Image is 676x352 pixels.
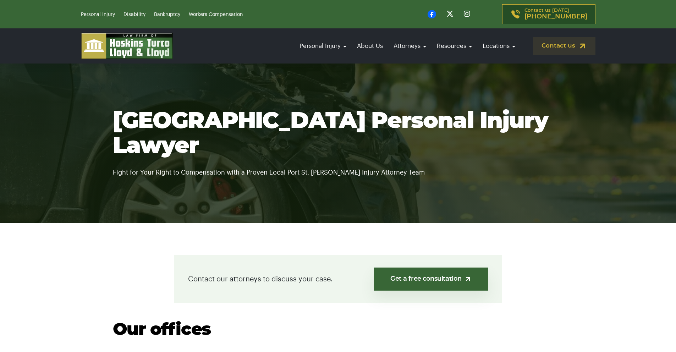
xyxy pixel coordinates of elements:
h1: [GEOGRAPHIC_DATA] Personal Injury Lawyer [113,109,564,159]
h2: Our offices [113,321,564,340]
a: Personal Injury [296,36,350,56]
a: Bankruptcy [154,12,180,17]
div: Contact our attorneys to discuss your case. [174,255,502,303]
a: About Us [353,36,386,56]
p: Contact us [DATE] [524,8,587,20]
a: Workers Compensation [189,12,243,17]
a: Locations [479,36,519,56]
img: arrow-up-right-light.svg [464,275,472,283]
a: Resources [433,36,476,56]
a: Contact us [533,37,595,55]
span: [PHONE_NUMBER] [524,13,587,20]
p: Fight for Your Right to Compensation with a Proven Local Port St. [PERSON_NAME] Injury Attorney Team [113,159,564,178]
a: Personal Injury [81,12,115,17]
a: Disability [123,12,145,17]
a: Attorneys [390,36,430,56]
a: Get a free consultation [374,268,488,291]
a: Contact us [DATE][PHONE_NUMBER] [502,4,595,24]
img: logo [81,33,173,59]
